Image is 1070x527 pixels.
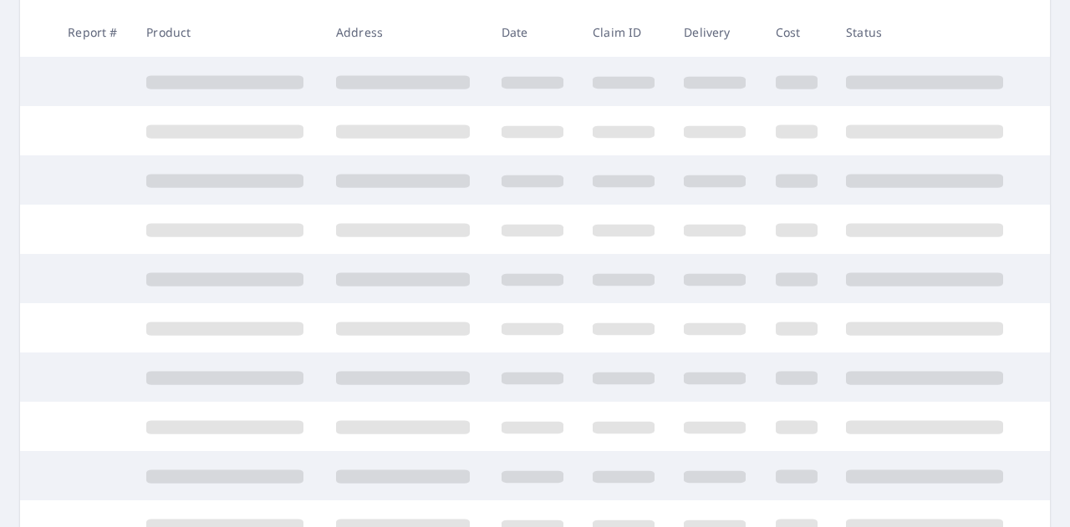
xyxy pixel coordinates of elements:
[323,8,488,57] th: Address
[670,8,762,57] th: Delivery
[579,8,670,57] th: Claim ID
[488,8,579,57] th: Date
[833,8,1022,57] th: Status
[762,8,833,57] th: Cost
[54,8,133,57] th: Report #
[133,8,323,57] th: Product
